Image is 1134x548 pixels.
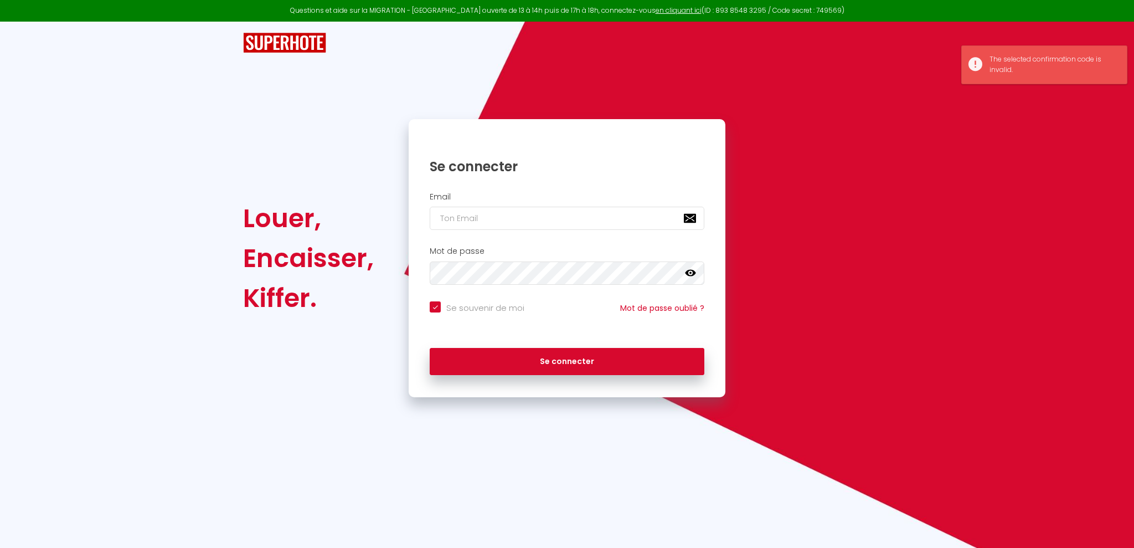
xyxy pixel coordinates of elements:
a: Mot de passe oublié ? [620,303,704,314]
div: The selected confirmation code is invalid. [989,54,1116,75]
input: Ton Email [430,207,704,230]
div: Louer, [243,198,374,238]
img: SuperHote logo [243,33,326,53]
a: en cliquant ici [656,6,702,15]
button: Se connecter [430,348,704,376]
h2: Mot de passe [430,247,704,256]
h2: Email [430,192,704,202]
h1: Se connecter [430,158,704,175]
div: Encaisser, [243,238,374,278]
div: Kiffer. [243,278,374,318]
